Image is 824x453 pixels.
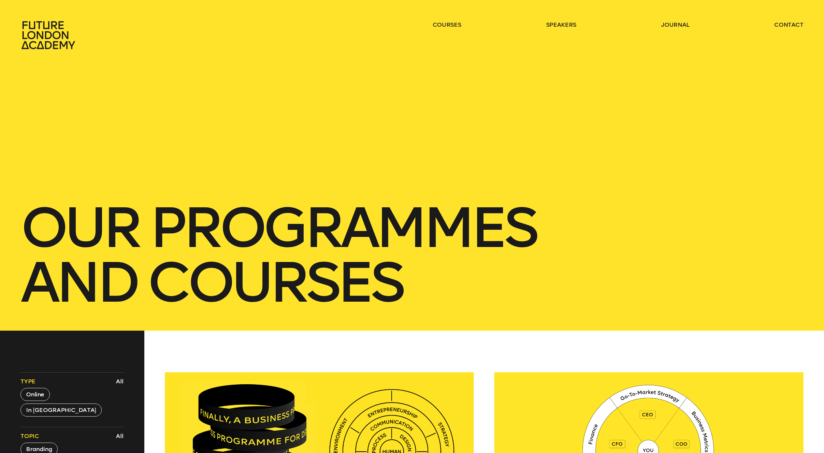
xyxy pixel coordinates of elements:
[433,21,461,29] a: courses
[774,21,803,29] a: contact
[114,376,125,387] button: All
[21,377,36,385] span: Type
[21,432,39,440] span: Topic
[21,200,803,310] h1: our Programmes and courses
[21,404,102,417] button: In [GEOGRAPHIC_DATA]
[21,388,50,401] button: Online
[661,21,689,29] a: journal
[114,431,125,442] button: All
[546,21,576,29] a: speakers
